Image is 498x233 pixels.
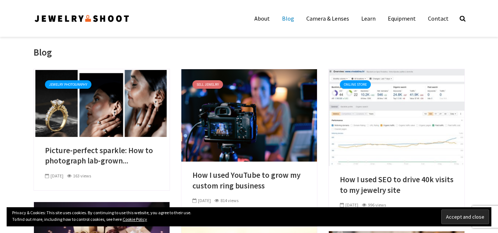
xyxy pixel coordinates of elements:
a: Jewelry Photography [45,80,91,89]
a: Picture-perfect sparkle: How to photograph lab-grown... [45,145,159,166]
a: How I used YouTube to grow my custom ring business [181,111,317,118]
a: About [249,11,275,26]
a: Cookie Policy [123,216,147,222]
a: How I used SEO to drive 40k visits to my jewelry site [329,113,464,120]
a: Contact [422,11,454,26]
div: 996 views [362,202,386,208]
a: Equipment [382,11,421,26]
a: Camera & Lenses [301,11,355,26]
a: Sell Jewelry [192,80,223,89]
div: Privacy & Cookies: This site uses cookies. By continuing to use this website, you agree to their ... [7,207,491,226]
span: [DATE] [340,202,358,208]
img: Jewelry Photographer Bay Area - San Francisco | Nationwide via Mail [34,13,130,24]
input: Accept and close [441,209,489,224]
div: 163 views [67,173,91,179]
a: Online Store [340,80,371,89]
a: How I used SEO to drive 40k visits to my jewelry site [340,174,453,195]
div: 814 views [215,197,238,204]
span: [DATE] [45,173,63,179]
a: Learn [356,11,381,26]
a: Picture-perfect sparkle: How to photograph lab-grown diamonds and moissanite rings [34,99,170,106]
a: How I used YouTube to grow my custom ring business [192,170,306,191]
span: [DATE] [192,198,211,203]
a: Blog [276,11,300,26]
h1: Blog [34,46,52,59]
